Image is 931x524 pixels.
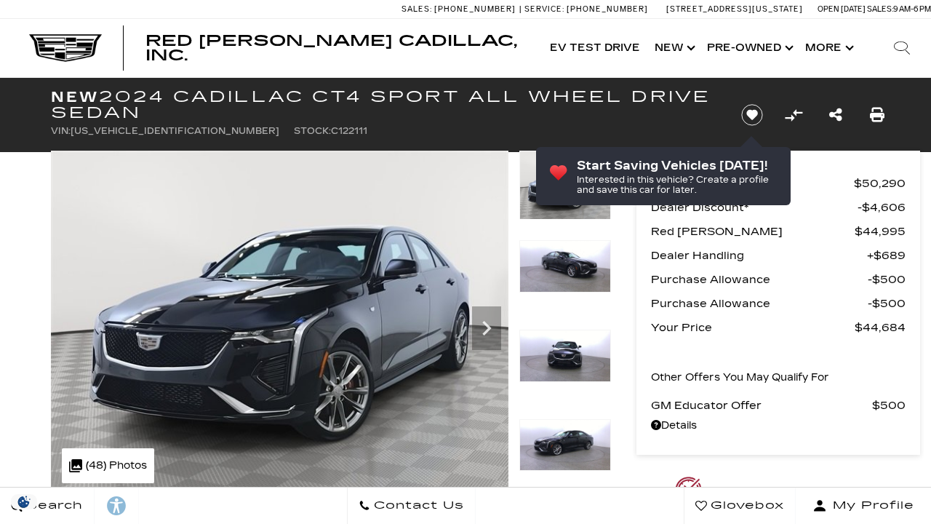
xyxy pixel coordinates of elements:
[524,4,564,14] span: Service:
[401,5,519,13] a: Sales: [PHONE_NUMBER]
[818,4,866,14] span: Open [DATE]
[370,496,464,516] span: Contact Us
[796,488,931,524] button: Open user profile menu
[51,88,99,106] strong: New
[798,19,858,77] button: More
[651,269,868,290] span: Purchase Allowance
[893,4,931,14] span: 9 AM-6 PM
[145,33,528,63] a: Red [PERSON_NAME] Cadillac, Inc.
[651,221,906,242] a: Red [PERSON_NAME] $44,995
[651,245,906,266] a: Dealer Handling $689
[519,151,611,220] img: New 2024 Black Raven Cadillac Sport image 1
[684,488,796,524] a: Glovebox
[7,494,41,509] section: Click to Open Cookie Consent Modal
[666,4,803,14] a: [STREET_ADDRESS][US_STATE]
[651,416,906,436] a: Details
[651,395,872,416] span: GM Educator Offer
[651,173,906,194] a: MSRP $50,290
[51,89,716,121] h1: 2024 Cadillac CT4 Sport All Wheel Drive Sedan
[51,126,71,136] span: VIN:
[858,197,906,218] span: $4,606
[7,494,41,509] img: Opt-Out Icon
[519,419,611,472] img: New 2024 Black Raven Cadillac Sport image 4
[51,151,508,494] img: New 2024 Black Raven Cadillac Sport image 1
[519,240,611,293] img: New 2024 Black Raven Cadillac Sport image 2
[401,4,432,14] span: Sales:
[519,5,652,13] a: Service: [PHONE_NUMBER]
[651,317,855,338] span: Your Price
[707,496,784,516] span: Glovebox
[651,221,855,242] span: Red [PERSON_NAME]
[868,293,906,314] span: $500
[434,4,516,14] span: [PHONE_NUMBER]
[783,104,804,126] button: Compare vehicle
[651,245,867,266] span: Dealer Handling
[567,4,648,14] span: [PHONE_NUMBER]
[145,32,517,64] span: Red [PERSON_NAME] Cadillac, Inc.
[867,4,893,14] span: Sales:
[647,19,700,77] a: New
[23,496,83,516] span: Search
[736,103,768,127] button: Save vehicle
[870,105,884,125] a: Print this New 2024 Cadillac CT4 Sport All Wheel Drive Sedan
[543,19,647,77] a: EV Test Drive
[651,293,906,314] a: Purchase Allowance $500
[651,173,854,194] span: MSRP
[651,197,858,218] span: Dealer Discount*
[854,173,906,194] span: $50,290
[62,448,154,483] div: (48) Photos
[827,496,914,516] span: My Profile
[651,197,906,218] a: Dealer Discount* $4,606
[651,317,906,338] a: Your Price $44,684
[71,126,279,136] span: [US_VEHICLE_IDENTIFICATION_NUMBER]
[294,126,331,136] span: Stock:
[519,330,611,382] img: New 2024 Black Raven Cadillac Sport image 3
[472,306,501,350] div: Next
[855,317,906,338] span: $44,684
[651,269,906,290] a: Purchase Allowance $500
[651,293,868,314] span: Purchase Allowance
[29,34,102,62] img: Cadillac Dark Logo with Cadillac White Text
[651,368,829,388] p: Other Offers You May Qualify For
[331,126,367,136] span: C122111
[855,221,906,242] span: $44,995
[651,395,906,416] a: GM Educator Offer $500
[347,488,476,524] a: Contact Us
[700,19,798,77] a: Pre-Owned
[867,245,906,266] span: $689
[829,105,842,125] a: Share this New 2024 Cadillac CT4 Sport All Wheel Drive Sedan
[872,395,906,416] span: $500
[868,269,906,290] span: $500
